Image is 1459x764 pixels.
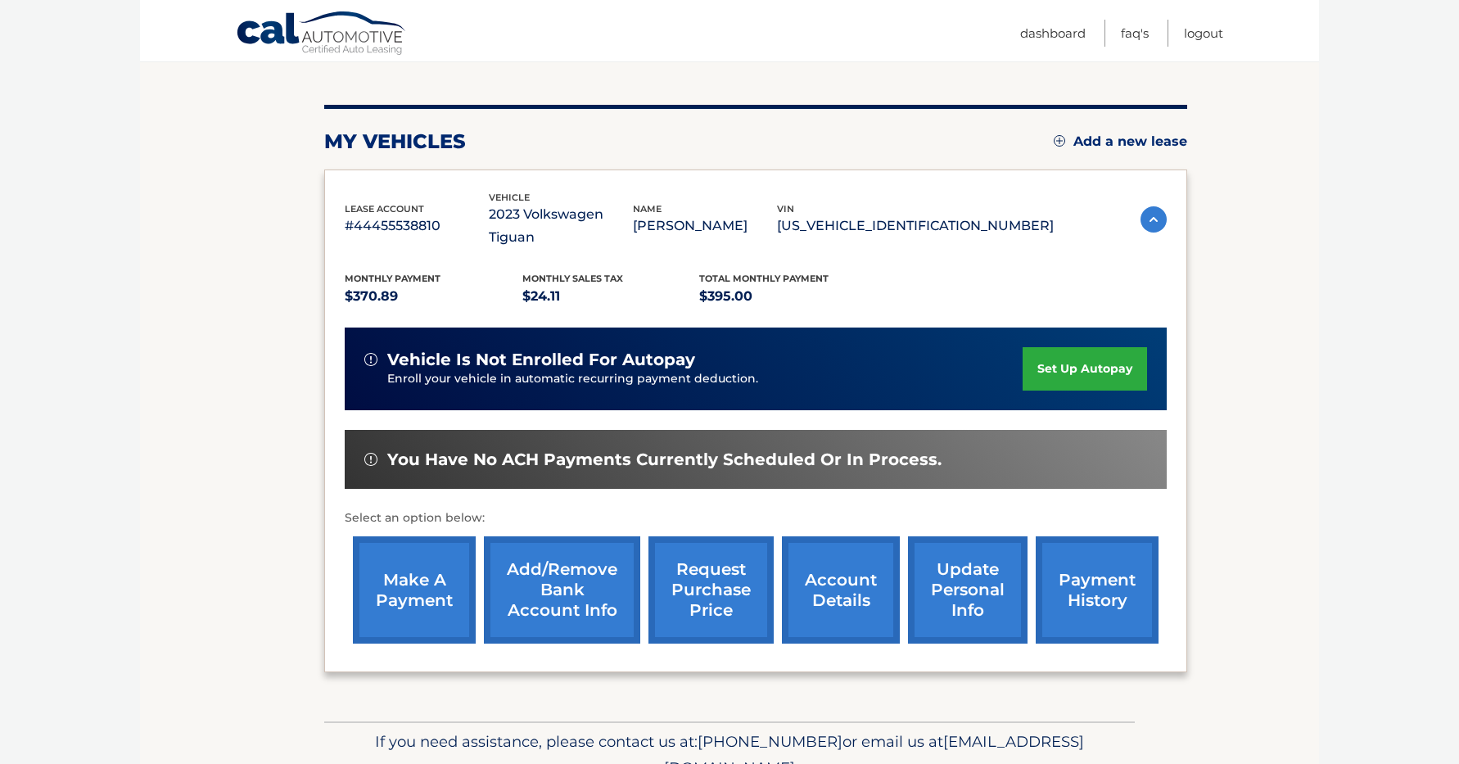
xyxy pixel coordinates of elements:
[484,536,640,644] a: Add/Remove bank account info
[1121,20,1149,47] a: FAQ's
[908,536,1028,644] a: update personal info
[345,273,440,284] span: Monthly Payment
[364,453,377,466] img: alert-white.svg
[522,285,700,308] p: $24.11
[387,450,942,470] span: You have no ACH payments currently scheduled or in process.
[633,203,662,215] span: name
[489,203,633,249] p: 2023 Volkswagen Tiguan
[387,370,1023,388] p: Enroll your vehicle in automatic recurring payment deduction.
[777,215,1054,237] p: [US_VEHICLE_IDENTIFICATION_NUMBER]
[345,509,1167,528] p: Select an option below:
[782,536,900,644] a: account details
[699,273,829,284] span: Total Monthly Payment
[1054,133,1187,150] a: Add a new lease
[345,203,424,215] span: lease account
[1184,20,1223,47] a: Logout
[1023,347,1147,391] a: set up autopay
[633,215,777,237] p: [PERSON_NAME]
[1020,20,1086,47] a: Dashboard
[1054,135,1065,147] img: add.svg
[699,285,877,308] p: $395.00
[698,732,842,751] span: [PHONE_NUMBER]
[1036,536,1159,644] a: payment history
[489,192,530,203] span: vehicle
[345,285,522,308] p: $370.89
[1141,206,1167,233] img: accordion-active.svg
[345,215,489,237] p: #44455538810
[777,203,794,215] span: vin
[364,353,377,366] img: alert-white.svg
[522,273,623,284] span: Monthly sales Tax
[324,129,466,154] h2: my vehicles
[236,11,408,58] a: Cal Automotive
[387,350,695,370] span: vehicle is not enrolled for autopay
[353,536,476,644] a: make a payment
[648,536,774,644] a: request purchase price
